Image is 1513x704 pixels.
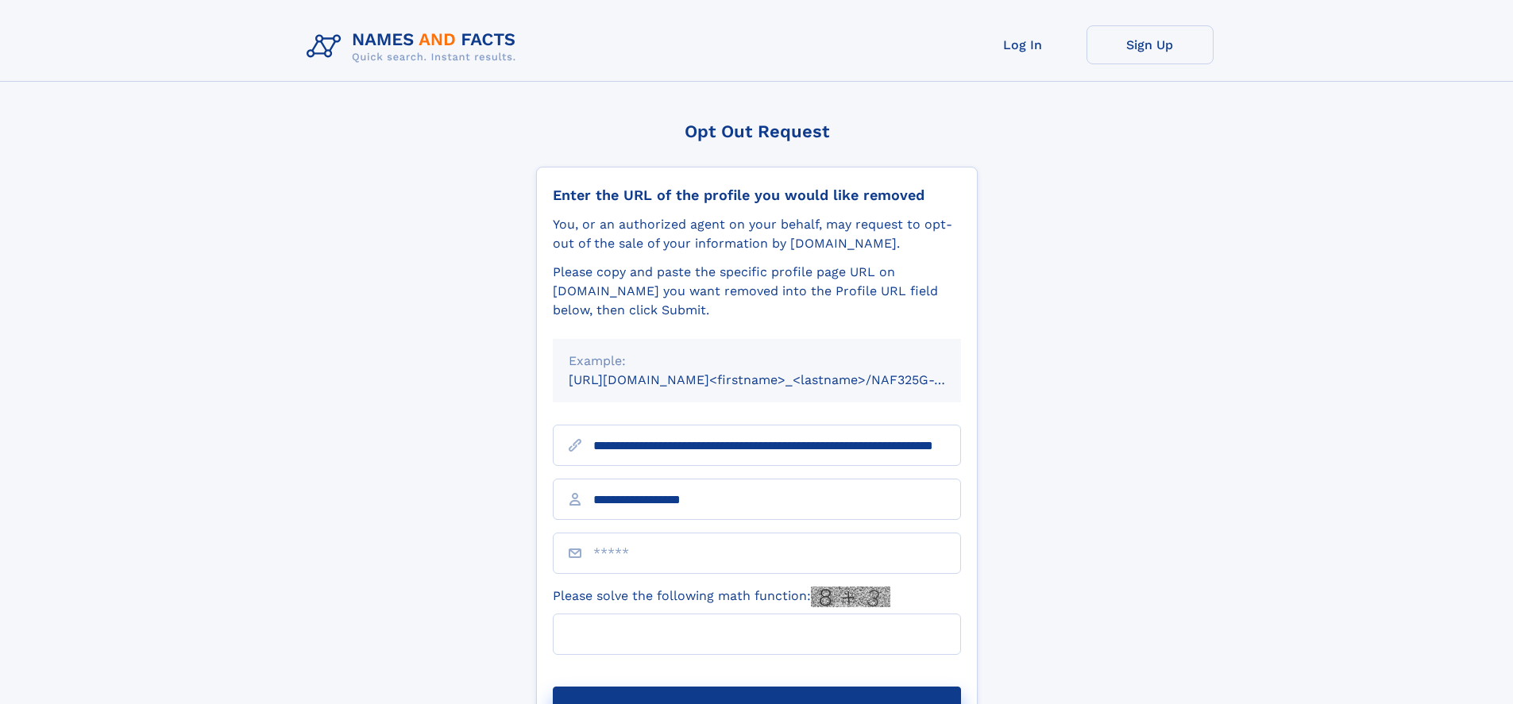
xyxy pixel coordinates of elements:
[553,587,890,607] label: Please solve the following math function:
[553,263,961,320] div: Please copy and paste the specific profile page URL on [DOMAIN_NAME] you want removed into the Pr...
[553,215,961,253] div: You, or an authorized agent on your behalf, may request to opt-out of the sale of your informatio...
[569,352,945,371] div: Example:
[959,25,1087,64] a: Log In
[536,121,978,141] div: Opt Out Request
[1087,25,1214,64] a: Sign Up
[553,187,961,204] div: Enter the URL of the profile you would like removed
[569,372,991,387] small: [URL][DOMAIN_NAME]<firstname>_<lastname>/NAF325G-xxxxxxxx
[300,25,529,68] img: Logo Names and Facts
